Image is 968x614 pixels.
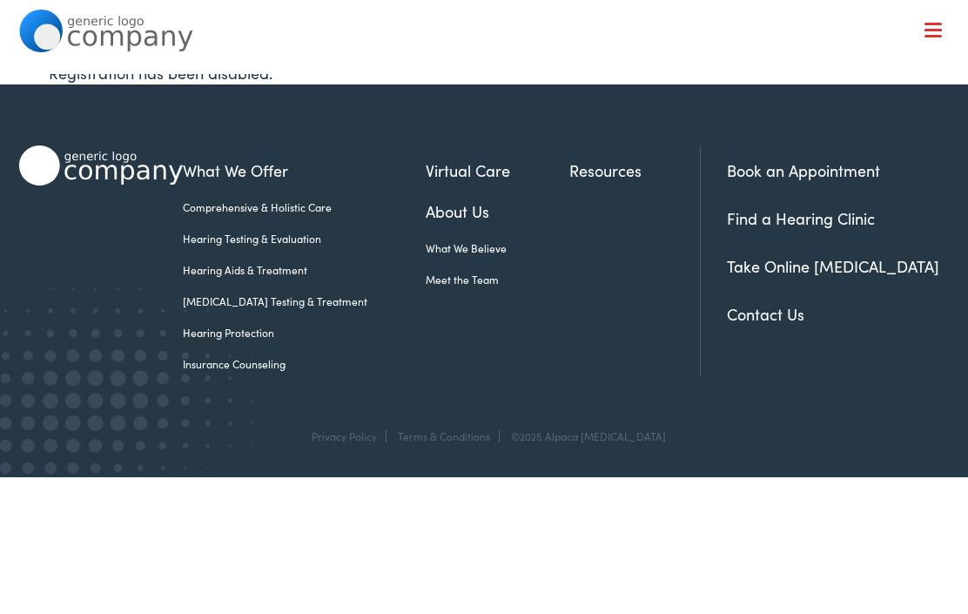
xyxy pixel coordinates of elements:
[183,262,427,278] a: Hearing Aids & Treatment
[569,159,701,182] a: Resources
[183,325,427,341] a: Hearing Protection
[727,303,804,325] a: Contact Us
[183,294,427,309] a: [MEDICAL_DATA] Testing & Treatment
[398,428,490,443] a: Terms & Conditions
[183,231,427,246] a: Hearing Testing & Evaluation
[426,199,569,223] a: About Us
[727,159,880,181] a: Book an Appointment
[727,207,875,229] a: Find a Hearing Clinic
[312,428,377,443] a: Privacy Policy
[426,240,569,256] a: What We Believe
[183,356,427,372] a: Insurance Counseling
[426,272,569,287] a: Meet the Team
[183,159,427,182] a: What We Offer
[502,430,666,442] div: ©2025 Alpaca [MEDICAL_DATA]
[19,145,182,186] img: Alpaca Audiology
[183,199,427,215] a: Comprehensive & Holistic Care
[32,70,949,124] a: What We Offer
[426,159,569,182] a: Virtual Care
[727,255,939,277] a: Take Online [MEDICAL_DATA]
